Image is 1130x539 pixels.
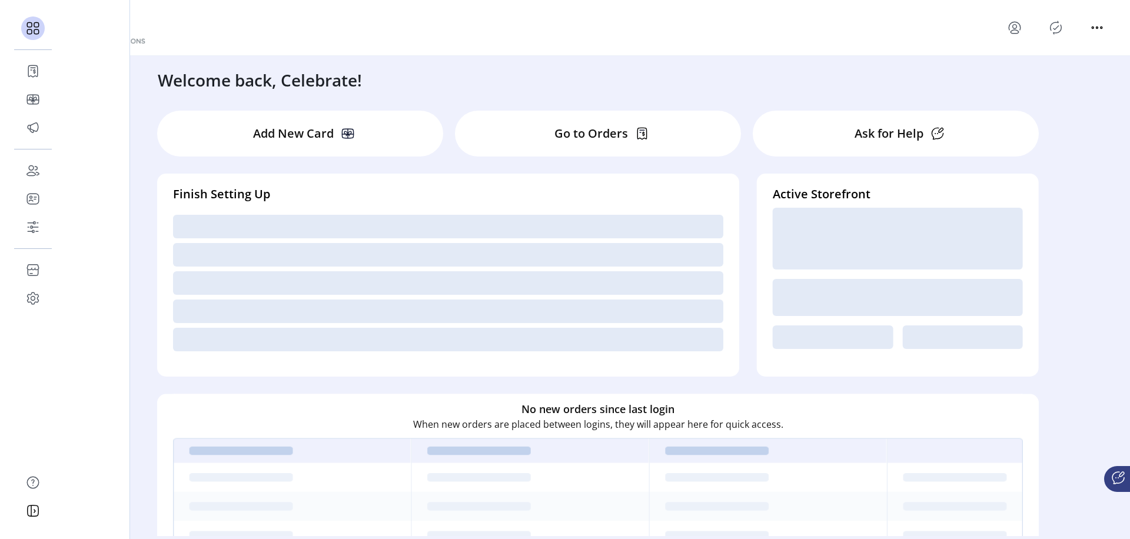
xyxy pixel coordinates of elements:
p: Ask for Help [855,125,923,142]
button: menu [1005,18,1024,37]
button: menu [1088,18,1106,37]
h4: Active Storefront [773,185,1023,203]
h6: No new orders since last login [521,401,674,417]
p: Go to Orders [554,125,628,142]
h3: Welcome back, Celebrate! [158,68,362,92]
h4: Finish Setting Up [173,185,723,203]
p: Add New Card [253,125,334,142]
p: When new orders are placed between logins, they will appear here for quick access. [413,417,783,431]
button: Publisher Panel [1046,18,1065,37]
